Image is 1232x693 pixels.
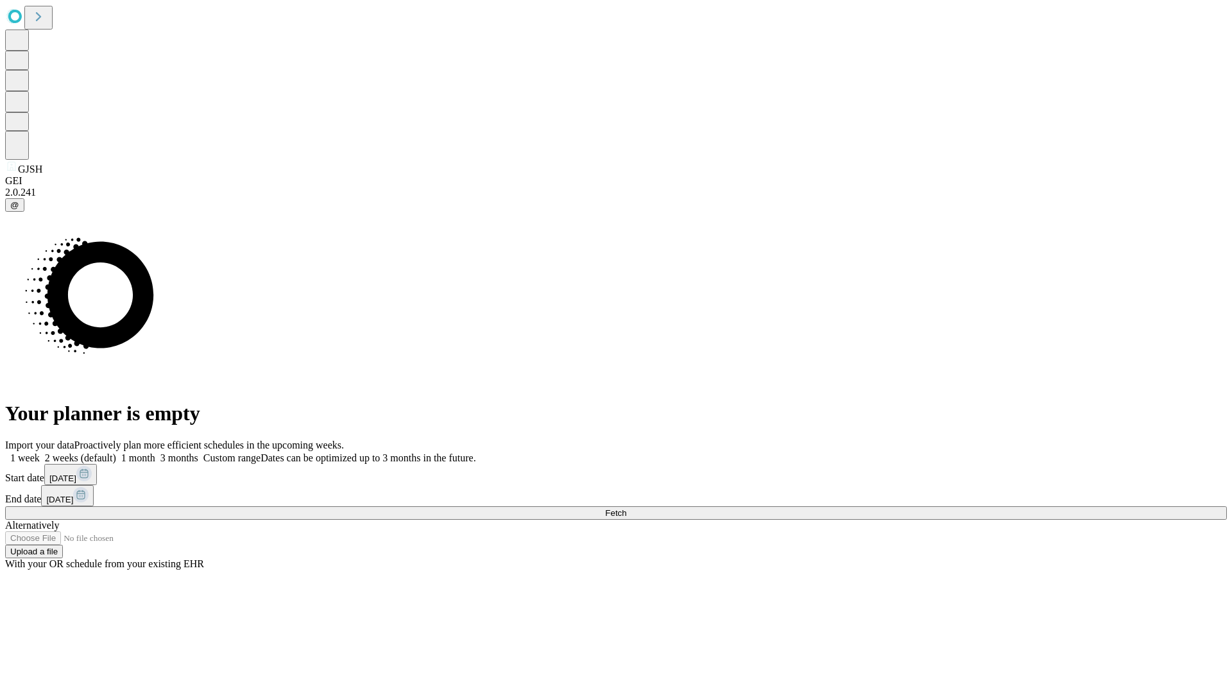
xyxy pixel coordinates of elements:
span: Fetch [605,508,626,518]
span: Dates can be optimized up to 3 months in the future. [261,452,475,463]
span: Import your data [5,440,74,450]
div: Start date [5,464,1227,485]
div: GEI [5,175,1227,187]
div: 2.0.241 [5,187,1227,198]
span: Custom range [203,452,261,463]
span: 1 month [121,452,155,463]
span: 1 week [10,452,40,463]
button: Upload a file [5,545,63,558]
button: Fetch [5,506,1227,520]
div: End date [5,485,1227,506]
span: With your OR schedule from your existing EHR [5,558,204,569]
span: [DATE] [46,495,73,504]
span: [DATE] [49,474,76,483]
span: 2 weeks (default) [45,452,116,463]
button: @ [5,198,24,212]
button: [DATE] [44,464,97,485]
span: GJSH [18,164,42,175]
span: 3 months [160,452,198,463]
button: [DATE] [41,485,94,506]
span: Alternatively [5,520,59,531]
span: Proactively plan more efficient schedules in the upcoming weeks. [74,440,344,450]
span: @ [10,200,19,210]
h1: Your planner is empty [5,402,1227,425]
